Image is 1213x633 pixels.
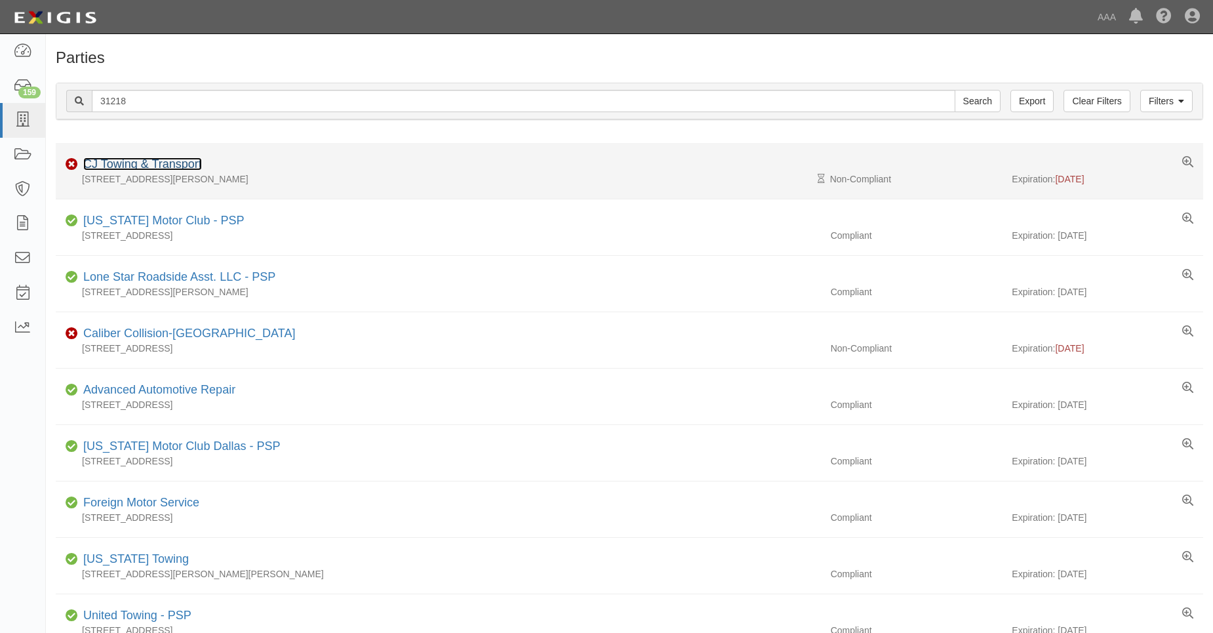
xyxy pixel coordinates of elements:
[18,87,41,98] div: 159
[66,329,78,338] i: Non-Compliant
[818,174,825,184] i: Pending Review
[1182,325,1193,338] a: View results summary
[78,495,199,512] div: Foreign Motor Service
[821,455,1012,468] div: Compliant
[56,173,821,186] div: [STREET_ADDRESS][PERSON_NAME]
[1140,90,1193,112] a: Filters
[821,229,1012,242] div: Compliant
[1182,438,1193,451] a: View results summary
[83,439,280,453] a: [US_STATE] Motor Club Dallas - PSP
[78,607,191,624] div: United Towing - PSP
[1012,173,1203,186] div: Expiration:
[78,551,189,568] div: Texas Towing
[1055,174,1084,184] span: [DATE]
[821,567,1012,581] div: Compliant
[78,325,295,342] div: Caliber Collision-Hopkinsville
[83,327,295,340] a: Caliber Collision-[GEOGRAPHIC_DATA]
[1012,511,1203,524] div: Expiration: [DATE]
[1012,342,1203,355] div: Expiration:
[83,157,202,171] a: CJ Towing & Transport
[56,567,821,581] div: [STREET_ADDRESS][PERSON_NAME][PERSON_NAME]
[821,511,1012,524] div: Compliant
[821,173,1012,186] div: Non-Compliant
[1182,156,1193,169] a: View results summary
[66,611,78,621] i: Compliant
[1156,9,1172,25] i: Help Center - Complianz
[56,398,821,411] div: [STREET_ADDRESS]
[78,382,235,399] div: Advanced Automotive Repair
[83,383,235,396] a: Advanced Automotive Repair
[1182,607,1193,621] a: View results summary
[1091,4,1123,30] a: AAA
[56,342,821,355] div: [STREET_ADDRESS]
[821,342,1012,355] div: Non-Compliant
[56,229,821,242] div: [STREET_ADDRESS]
[1012,567,1203,581] div: Expiration: [DATE]
[1182,551,1193,564] a: View results summary
[1012,398,1203,411] div: Expiration: [DATE]
[1064,90,1130,112] a: Clear Filters
[1012,229,1203,242] div: Expiration: [DATE]
[66,555,78,564] i: Compliant
[56,455,821,468] div: [STREET_ADDRESS]
[83,609,191,622] a: United Towing - PSP
[1182,213,1193,226] a: View results summary
[78,269,275,286] div: Lone Star Roadside Asst. LLC - PSP
[1012,285,1203,298] div: Expiration: [DATE]
[1055,343,1084,354] span: [DATE]
[83,496,199,509] a: Foreign Motor Service
[10,6,100,30] img: logo-5460c22ac91f19d4615b14bd174203de0afe785f0fc80cf4dbbc73dc1793850b.png
[66,273,78,282] i: Compliant
[66,386,78,395] i: Compliant
[955,90,1001,112] input: Search
[92,90,955,112] input: Search
[83,552,189,565] a: [US_STATE] Towing
[83,214,244,227] a: [US_STATE] Motor Club - PSP
[56,49,1203,66] h1: Parties
[1010,90,1054,112] a: Export
[1182,382,1193,395] a: View results summary
[1182,269,1193,282] a: View results summary
[78,156,202,173] div: CJ Towing & Transport
[1182,495,1193,508] a: View results summary
[56,285,821,298] div: [STREET_ADDRESS][PERSON_NAME]
[66,216,78,226] i: Compliant
[83,270,275,283] a: Lone Star Roadside Asst. LLC - PSP
[66,442,78,451] i: Compliant
[66,499,78,508] i: Compliant
[78,438,280,455] div: Texas Motor Club Dallas - PSP
[66,160,78,169] i: Non-Compliant
[821,285,1012,298] div: Compliant
[78,213,244,230] div: Texas Motor Club - PSP
[821,398,1012,411] div: Compliant
[56,511,821,524] div: [STREET_ADDRESS]
[1012,455,1203,468] div: Expiration: [DATE]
